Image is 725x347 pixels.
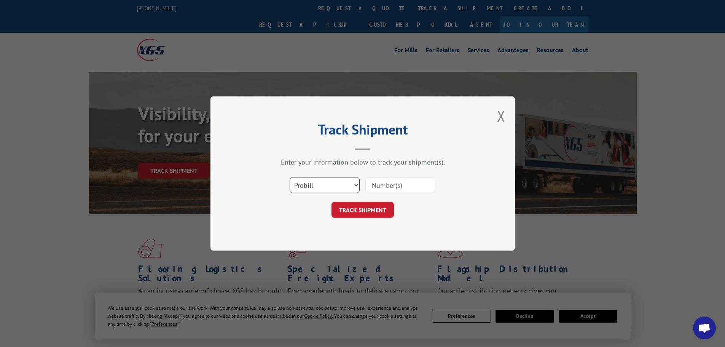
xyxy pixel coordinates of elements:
[693,317,716,339] div: Open chat
[497,106,505,126] button: Close modal
[249,124,477,139] h2: Track Shipment
[331,202,394,218] button: TRACK SHIPMENT
[249,158,477,166] div: Enter your information below to track your shipment(s).
[365,177,435,193] input: Number(s)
